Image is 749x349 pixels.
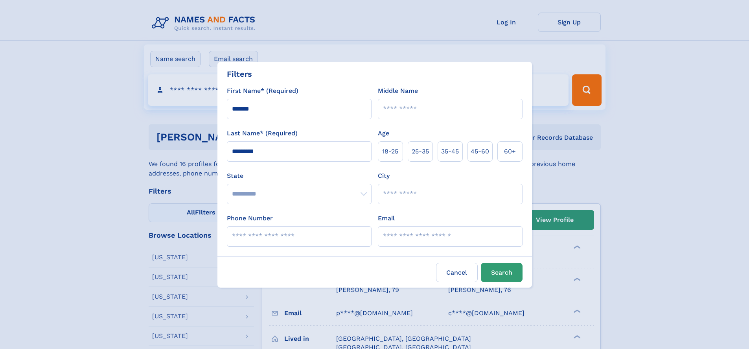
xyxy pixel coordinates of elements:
[436,263,478,282] label: Cancel
[227,214,273,223] label: Phone Number
[227,171,372,181] label: State
[441,147,459,156] span: 35‑45
[412,147,429,156] span: 25‑35
[378,171,390,181] label: City
[378,86,418,96] label: Middle Name
[227,129,298,138] label: Last Name* (Required)
[227,68,252,80] div: Filters
[382,147,398,156] span: 18‑25
[378,129,389,138] label: Age
[227,86,298,96] label: First Name* (Required)
[471,147,489,156] span: 45‑60
[504,147,516,156] span: 60+
[481,263,523,282] button: Search
[378,214,395,223] label: Email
